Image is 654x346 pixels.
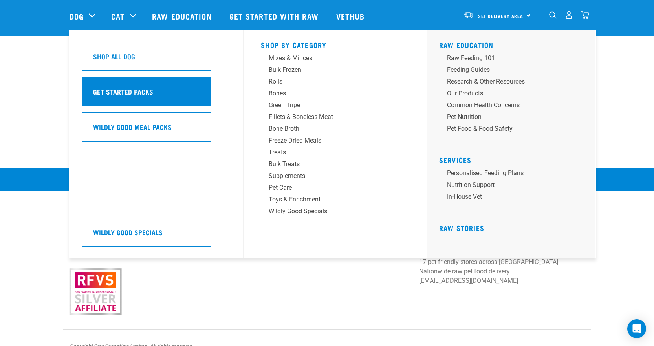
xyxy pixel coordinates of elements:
h5: Services [439,156,588,162]
a: Pet Care [261,183,410,195]
a: Pet Nutrition [439,112,588,124]
a: Supplements [261,171,410,183]
a: Personalised Feeding Plans [439,168,588,180]
a: Green Tripe [261,101,410,112]
div: Treats [269,148,391,157]
a: Shop All Dog [82,42,231,77]
a: Toys & Enrichment [261,195,410,207]
div: Wildly Good Specials [269,207,391,216]
h5: Wildly Good Meal Packs [93,122,172,132]
div: Bone Broth [269,124,391,134]
a: Wildly Good Specials [261,207,410,218]
img: home-icon@2x.png [581,11,589,19]
a: Rolls [261,77,410,89]
img: van-moving.png [463,11,474,18]
a: Dog [70,10,84,22]
div: Rolls [269,77,391,86]
div: Feeding Guides [447,65,570,75]
a: Get Started Packs [82,77,231,112]
a: Research & Other Resources [439,77,588,89]
a: Bones [261,89,410,101]
div: Supplements [269,171,391,181]
h5: Get Started Packs [93,86,153,97]
a: Raw Education [144,0,221,32]
a: Raw Stories [439,226,484,230]
a: Nutrition Support [439,180,588,192]
div: Research & Other Resources [447,77,570,86]
h5: Wildly Good Specials [93,227,163,237]
a: Raw Education [439,43,494,47]
a: Treats [261,148,410,159]
a: Cat [111,10,125,22]
a: Vethub [328,0,375,32]
div: Bones [269,89,391,98]
div: Bulk Treats [269,159,391,169]
img: user.png [565,11,573,19]
div: Mixes & Minces [269,53,391,63]
a: Common Health Concerns [439,101,588,112]
div: Raw Feeding 101 [447,53,570,63]
a: Wildly Good Specials [82,218,231,253]
a: Feeding Guides [439,65,588,77]
a: Bulk Treats [261,159,410,171]
div: Pet Care [269,183,391,192]
div: Toys & Enrichment [269,195,391,204]
a: Pet Food & Food Safety [439,124,588,136]
h5: Shop All Dog [93,51,135,61]
a: In-house vet [439,192,588,204]
div: Common Health Concerns [447,101,570,110]
div: Freeze Dried Meals [269,136,391,145]
img: rfvs.png [66,267,125,317]
div: Pet Nutrition [447,112,570,122]
div: Fillets & Boneless Meat [269,112,391,122]
a: Bone Broth [261,124,410,136]
div: Open Intercom Messenger [627,319,646,338]
img: home-icon-1@2x.png [549,11,557,19]
a: Fillets & Boneless Meat [261,112,410,124]
span: Set Delivery Area [478,15,524,17]
a: Wildly Good Meal Packs [82,112,231,148]
a: Raw Feeding 101 [439,53,588,65]
h5: Shop By Category [261,41,410,47]
div: Our Products [447,89,570,98]
a: Mixes & Minces [261,53,410,65]
div: Green Tripe [269,101,391,110]
a: Our Products [439,89,588,101]
a: Get started with Raw [222,0,328,32]
div: Pet Food & Food Safety [447,124,570,134]
a: Bulk Frozen [261,65,410,77]
a: Freeze Dried Meals [261,136,410,148]
div: Bulk Frozen [269,65,391,75]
